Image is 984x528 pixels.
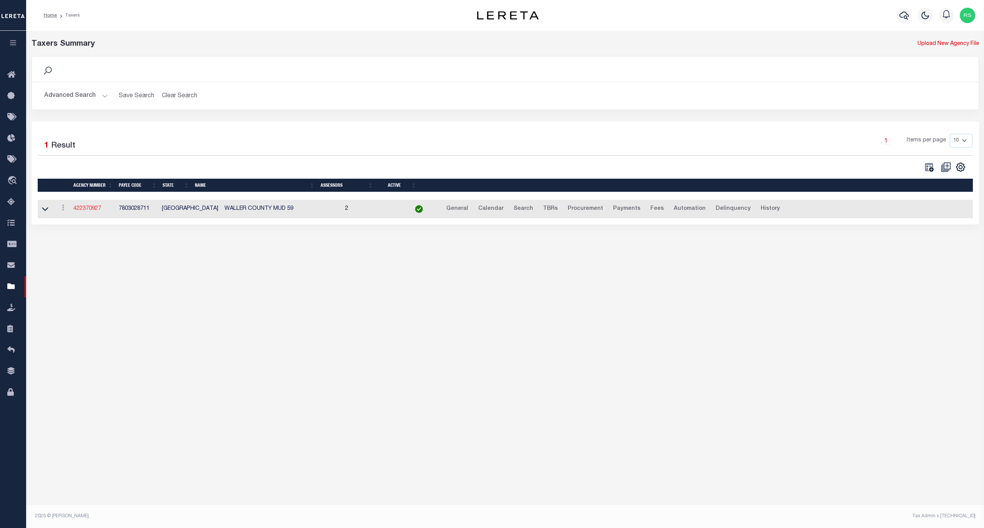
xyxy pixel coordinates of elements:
[510,203,537,215] a: Search
[907,136,946,145] span: Items per page
[540,203,561,215] a: TBRs
[610,203,644,215] a: Payments
[160,179,192,192] th: State: activate to sort column ascending
[116,200,159,219] td: 7803028711
[712,203,754,215] a: Delinquency
[192,179,317,192] th: Name: activate to sort column ascending
[475,203,507,215] a: Calendar
[882,136,890,145] a: 1
[415,205,423,213] img: check-icon-green.svg
[564,203,607,215] a: Procurement
[32,38,739,50] div: Taxers Summary
[57,12,80,19] li: Taxers
[44,13,57,18] a: Home
[73,206,101,211] a: 422370927
[647,203,667,215] a: Fees
[376,179,419,192] th: Active: activate to sort column ascending
[342,200,398,219] td: 2
[317,179,376,192] th: Assessors: activate to sort column ascending
[7,176,20,186] i: travel_explore
[443,203,472,215] a: General
[757,203,783,215] a: History
[960,8,975,23] img: svg+xml;base64,PHN2ZyB4bWxucz0iaHR0cDovL3d3dy53My5vcmcvMjAwMC9zdmciIHBvaW50ZXItZXZlbnRzPSJub25lIi...
[44,142,49,150] span: 1
[221,200,342,219] td: WALLER COUNTY MUD 59
[114,88,159,103] button: Save Search
[44,88,108,103] button: Advanced Search
[159,88,201,103] button: Clear Search
[670,203,709,215] a: Automation
[159,200,221,219] td: [GEOGRAPHIC_DATA]
[419,179,973,192] th: &nbsp;
[70,179,116,192] th: Agency Number: activate to sort column ascending
[51,140,75,152] label: Result
[477,11,539,20] img: logo-dark.svg
[918,40,979,48] a: Upload New Agency File
[116,179,160,192] th: Payee Code: activate to sort column ascending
